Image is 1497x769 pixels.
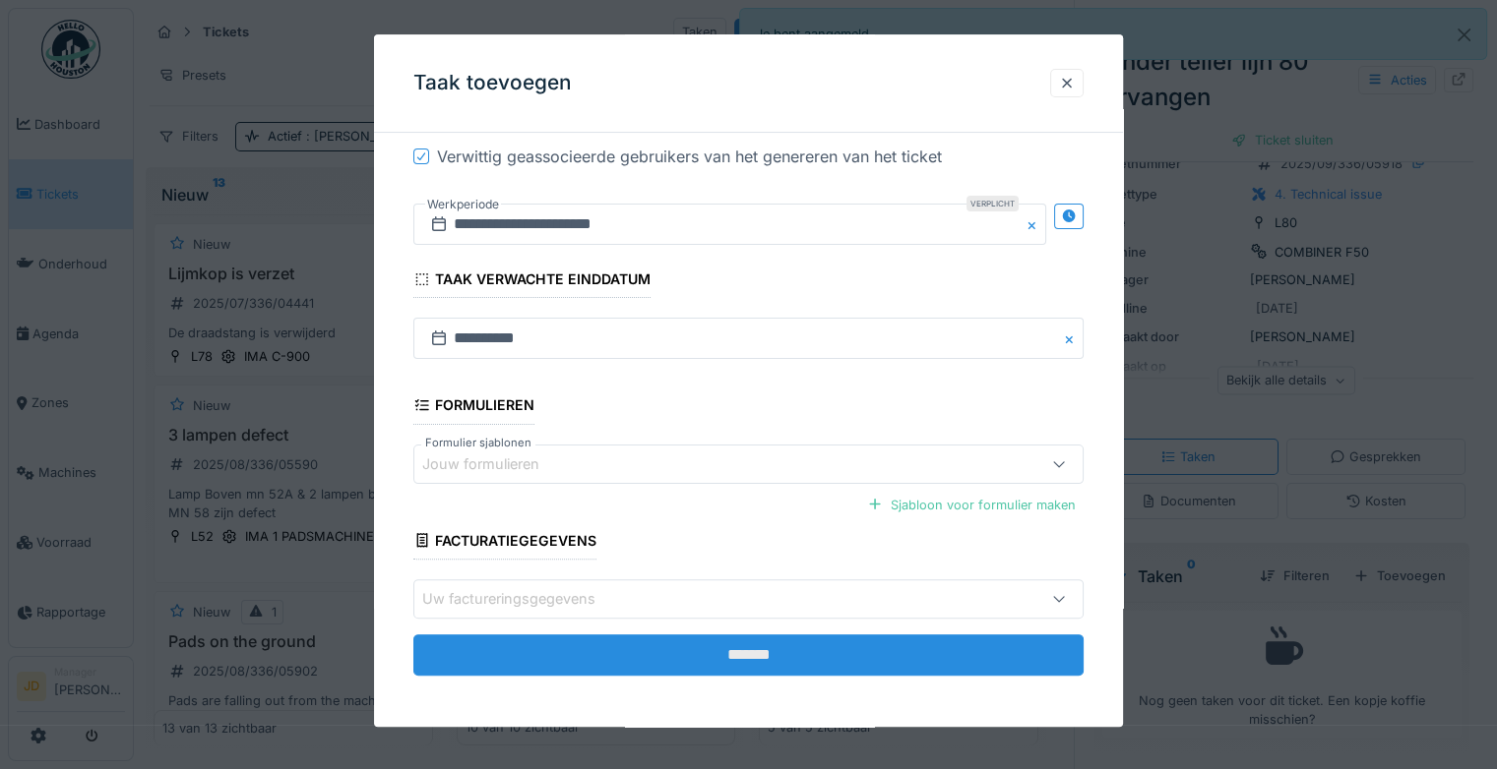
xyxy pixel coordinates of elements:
div: Verplicht [967,197,1019,212]
h3: Taak toevoegen [413,71,572,95]
button: Close [1062,319,1084,360]
div: Verwittig geassocieerde gebruikers van het genereren van het ticket [437,146,942,169]
div: Sjabloon voor formulier maken [859,492,1084,518]
div: Jouw formulieren [422,453,567,475]
div: Taak verwachte einddatum [413,266,651,299]
label: Werkperiode [425,195,501,216]
div: Facturatiegegevens [413,526,596,560]
button: Close [1025,205,1046,246]
label: Formulier sjablonen [421,435,535,451]
div: Formulieren [413,391,534,425]
div: Uw factureringsgegevens [422,588,623,610]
